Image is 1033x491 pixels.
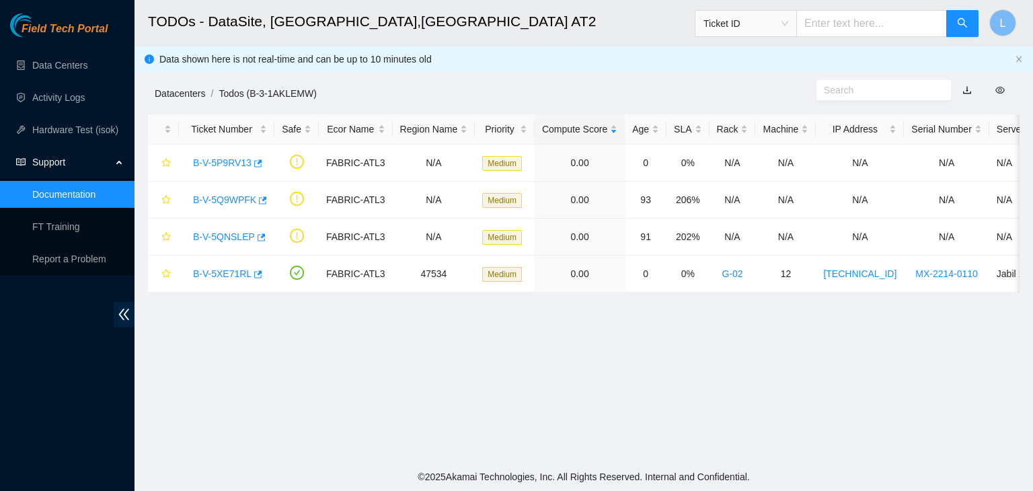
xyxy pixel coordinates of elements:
a: B-V-5XE71RL [193,268,252,279]
td: 0.00 [535,219,625,256]
span: star [161,158,171,169]
td: 0% [666,256,709,293]
a: MX-2214-0110 [915,268,978,279]
p: Report a Problem [32,245,124,272]
button: close [1015,55,1023,64]
td: N/A [904,219,989,256]
td: N/A [816,145,904,182]
footer: © 2025 Akamai Technologies, Inc. All Rights Reserved. Internal and Confidential. [135,463,1033,491]
span: L [1000,15,1006,32]
img: Akamai Technologies [10,13,68,37]
button: search [946,10,979,37]
span: / [211,88,213,99]
button: star [155,152,171,174]
td: 0 [625,145,666,182]
input: Search [824,83,933,98]
span: Support [32,149,112,176]
a: Datacenters [155,88,205,99]
a: Activity Logs [32,92,85,103]
td: 0.00 [535,145,625,182]
td: 202% [666,219,709,256]
span: read [16,157,26,167]
span: star [161,232,171,243]
span: exclamation-circle [290,155,304,169]
td: N/A [816,182,904,219]
a: B-V-5QNSLEP [193,231,255,242]
span: star [161,195,171,206]
span: Ticket ID [703,13,788,34]
span: Medium [482,230,522,245]
span: Medium [482,267,522,282]
td: N/A [710,219,756,256]
input: Enter text here... [796,10,947,37]
a: FT Training [32,221,80,232]
span: exclamation-circle [290,192,304,206]
td: N/A [755,182,816,219]
td: 0% [666,145,709,182]
button: L [989,9,1016,36]
td: FABRIC-ATL3 [319,256,393,293]
a: Akamai TechnologiesField Tech Portal [10,24,108,42]
span: check-circle [290,266,304,280]
span: search [957,17,968,30]
span: exclamation-circle [290,229,304,243]
td: 47534 [393,256,475,293]
span: star [161,269,171,280]
td: 206% [666,182,709,219]
span: close [1015,55,1023,63]
span: Medium [482,156,522,171]
td: N/A [904,182,989,219]
span: eye [995,85,1005,95]
td: 0.00 [535,182,625,219]
td: FABRIC-ATL3 [319,219,393,256]
td: N/A [393,182,475,219]
td: 0.00 [535,256,625,293]
td: 93 [625,182,666,219]
td: N/A [755,219,816,256]
td: FABRIC-ATL3 [319,145,393,182]
td: N/A [755,145,816,182]
button: download [952,79,982,101]
td: N/A [393,219,475,256]
td: N/A [710,145,756,182]
a: Data Centers [32,60,87,71]
a: Hardware Test (isok) [32,124,118,135]
span: double-left [114,302,135,327]
td: N/A [816,219,904,256]
button: star [155,263,171,285]
a: B-V-5Q9WPFK [193,194,256,205]
td: 0 [625,256,666,293]
button: star [155,189,171,211]
a: Documentation [32,189,95,200]
span: Field Tech Portal [22,23,108,36]
td: 91 [625,219,666,256]
td: 12 [755,256,816,293]
a: B-V-5P9RV13 [193,157,252,168]
a: Todos (B-3-1AKLEMW) [219,88,316,99]
td: N/A [393,145,475,182]
button: star [155,226,171,248]
span: Medium [482,193,522,208]
td: N/A [904,145,989,182]
td: FABRIC-ATL3 [319,182,393,219]
a: download [962,85,972,96]
a: [TECHNICAL_ID] [823,268,896,279]
a: G-02 [722,268,742,279]
td: N/A [710,182,756,219]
